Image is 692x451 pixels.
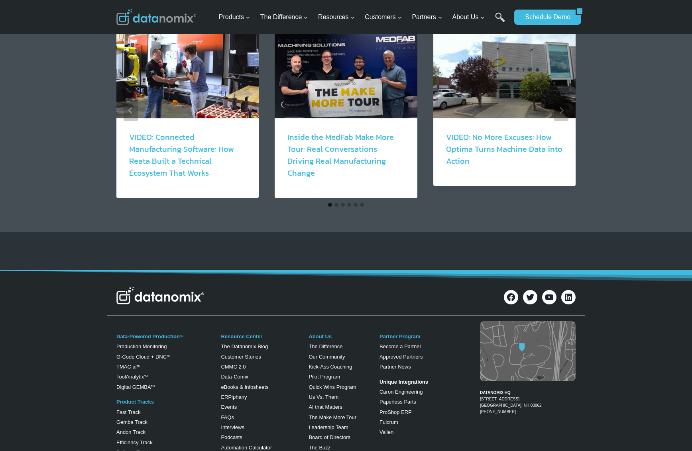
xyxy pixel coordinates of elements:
[216,4,511,30] nav: Primary Navigation
[167,355,170,357] sup: TM
[260,12,309,22] span: The Difference
[309,374,340,380] a: Pilot Program
[4,288,128,447] iframe: Popup CTA
[137,365,140,368] sup: TM
[219,12,250,22] span: Products
[309,394,338,400] a: Us Vs. Them
[495,12,505,30] a: Search
[221,374,248,380] a: Data-Comix
[221,414,234,420] a: FAQs
[379,343,421,349] a: Become a Partner
[116,409,141,415] a: Fast Track
[116,9,196,25] img: Datanomix
[379,379,428,385] strong: Unique Integrations
[360,203,364,207] button: Go to slide 6
[309,424,348,430] a: Leadership Team
[514,10,576,25] a: Schedule Demo
[116,374,144,380] a: ToolAnalytix
[379,354,423,360] a: Approved Partners
[144,375,147,378] a: TM
[116,429,145,435] a: Andon Track
[480,383,576,415] figcaption: [PHONE_NUMBER]
[151,385,155,388] sup: TM
[116,384,155,390] a: Digital GEMBATM
[309,333,332,339] a: About Us
[309,343,342,349] a: The Difference
[221,445,272,451] a: Automation Calculator
[287,131,394,179] a: Inside the MedFab Make More Tour: Real Conversations Driving Real Manufacturing Change
[116,343,167,349] a: Production Monitoring
[309,445,330,451] a: The Buzz
[116,419,147,425] a: Gemba Track
[365,12,402,22] span: Customers
[318,12,355,22] span: Resources
[124,100,138,121] button: Go to last slide
[433,23,576,118] img: Discover how Optima Manufacturing uses Datanomix to turn raw machine data into real-time insights...
[309,434,350,440] a: Board of Directors
[221,424,244,430] a: Interviews
[275,23,417,198] div: 2 of 6
[334,203,338,207] button: Go to slide 2
[379,333,421,339] a: Partner Program
[452,12,485,22] span: About Us
[116,333,180,339] a: Data-Powered Production
[221,354,261,360] a: Customer Stories
[129,131,234,179] a: VIDEO: Connected Manufacturing Software: How Reata Built a Technical Ecosystem That Works
[309,404,342,410] a: AI that Matters
[116,354,170,360] a: G-Code Cloud + DNCTM
[412,12,442,22] span: Partners
[116,202,576,208] ul: Select a slide to show
[116,364,140,370] a: TMAC aiTM
[379,399,416,405] a: Paperless Parts
[180,335,183,337] a: TM
[116,287,204,304] img: Datanomix Logo
[309,364,352,370] a: Kick-Ass Coaching
[221,404,237,410] a: Events
[480,321,576,381] img: Datanomix map image
[379,419,398,425] a: Fulcrum
[309,384,356,390] a: Quick Wins Program
[554,100,568,121] button: Next
[341,203,345,207] button: Go to slide 3
[446,131,562,167] a: VIDEO: No More Excuses: How Optima Turns Machine Data into Action
[116,439,153,445] a: Efficiency Track
[309,414,356,420] a: The Make More Tour
[221,364,246,370] a: CMMC 2.0
[379,409,412,415] a: ProShop ERP
[116,23,259,198] div: 1 of 6
[116,23,259,118] img: Reata’s Connected Manufacturing Software Ecosystem
[433,23,576,198] div: 3 of 6
[354,203,358,207] button: Go to slide 5
[275,23,417,118] img: Make More Tour at Medfab - See how AI in Manufacturing is taking the spotlight
[221,394,247,400] a: ERPiphany
[309,354,345,360] a: Our Community
[221,434,242,440] a: Podcasts
[328,203,332,207] button: Go to slide 1
[379,389,423,395] a: Caron Engineering
[480,390,511,395] strong: DATANOMIX HQ
[221,343,268,349] a: The Datanomix Blog
[379,364,411,370] a: Partner News
[347,203,351,207] button: Go to slide 4
[379,429,393,435] a: Vallen
[116,399,154,405] a: Product Tracks
[221,384,268,390] a: eBooks & Infosheets
[480,397,542,408] a: [STREET_ADDRESS][GEOGRAPHIC_DATA], NH 03062
[221,333,262,339] a: Resource Center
